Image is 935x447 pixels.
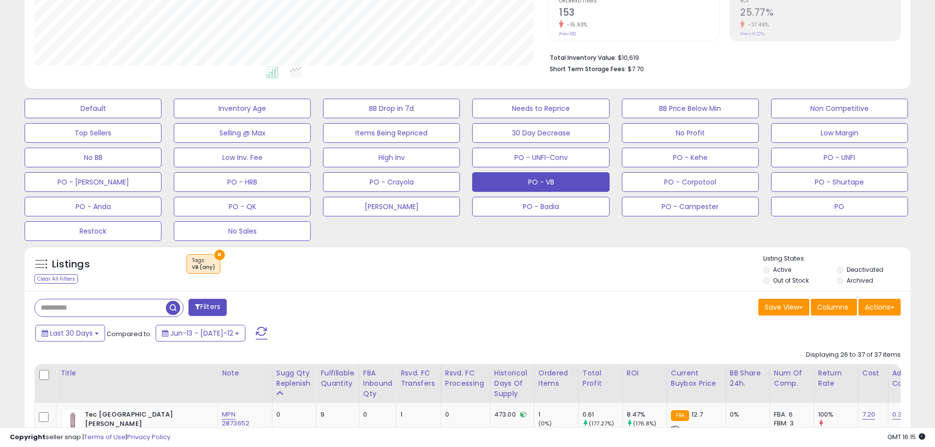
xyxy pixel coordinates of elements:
[35,325,105,342] button: Last 30 Days
[34,274,78,284] div: Clear All Filters
[192,257,215,271] span: Tags :
[745,21,769,28] small: -37.48%
[323,148,460,167] button: High Inv
[559,7,719,20] h2: 153
[10,432,46,442] strong: Copyright
[323,123,460,143] button: Items Being Repriced
[472,197,609,216] button: PO - Badia
[730,368,766,389] div: BB Share 24h.
[550,65,626,73] b: Short Term Storage Fees:
[445,410,482,419] div: 0
[174,123,311,143] button: Selling @ Max
[887,432,925,442] span: 2025-08-12 16:15 GMT
[818,368,854,389] div: Return Rate
[52,258,90,271] h5: Listings
[107,329,152,339] span: Compared to:
[174,221,311,241] button: No Sales
[494,368,530,399] div: Historical Days Of Supply
[622,172,759,192] button: PO - Corpotool
[740,31,764,37] small: Prev: 41.22%
[774,368,810,389] div: Num of Comp.
[214,250,225,260] button: ×
[363,368,393,399] div: FBA inbound Qty
[222,368,268,378] div: Note
[494,410,527,419] div: 473.00
[773,265,791,274] label: Active
[847,276,873,285] label: Archived
[858,299,901,316] button: Actions
[50,328,93,338] span: Last 30 Days
[622,99,759,118] button: BB Price Below Min
[550,53,616,62] b: Total Inventory Value:
[583,410,622,419] div: 0.61
[272,364,317,403] th: Please note that this number is a calculation based on your required days of coverage and your ve...
[771,197,908,216] button: PO
[276,368,313,389] div: Sugg Qty Replenish
[25,172,161,192] button: PO - [PERSON_NAME]
[174,148,311,167] button: Low Inv. Fee
[472,172,609,192] button: PO - VB
[25,221,161,241] button: Restock
[758,299,809,316] button: Save View
[276,410,309,419] div: 0
[445,368,486,389] div: Rsvd. FC Processing
[671,368,721,389] div: Current Buybox Price
[773,276,809,285] label: Out of Stock
[538,368,574,389] div: Ordered Items
[771,99,908,118] button: Non Competitive
[563,21,588,28] small: -15.93%
[25,197,161,216] button: PO - Anda
[192,264,215,271] div: VB (any)
[323,99,460,118] button: BB Drop in 7d
[627,410,667,419] div: 8.47%
[538,410,578,419] div: 1
[321,368,354,389] div: Fulfillable Quantity
[170,328,233,338] span: Jun-13 - [DATE]-12
[323,172,460,192] button: PO - Crayola
[472,123,609,143] button: 30 Day Decrease
[174,197,311,216] button: PO - QK
[763,254,910,263] p: Listing States:
[127,432,170,442] a: Privacy Policy
[25,123,161,143] button: Top Sellers
[25,148,161,167] button: No BB
[363,410,389,419] div: 0
[550,51,893,63] li: $10,619
[10,433,170,442] div: seller snap | |
[862,410,876,420] a: 7.20
[472,99,609,118] button: Needs to Reprice
[25,99,161,118] button: Default
[628,64,644,74] span: $7.70
[174,99,311,118] button: Inventory Age
[321,410,351,419] div: 9
[85,410,204,431] b: Tec [GEOGRAPHIC_DATA] [PERSON_NAME]
[622,197,759,216] button: PO - Campester
[740,7,900,20] h2: 25.77%
[771,148,908,167] button: PO - UNFI
[401,410,433,419] div: 1
[892,368,928,389] div: Additional Cost
[84,432,126,442] a: Terms of Use
[559,31,576,37] small: Prev: 182
[811,299,857,316] button: Columns
[892,410,906,420] a: 0.38
[622,123,759,143] button: No Profit
[156,325,245,342] button: Jun-13 - [DATE]-12
[60,368,214,378] div: Title
[63,410,82,430] img: 21wvnuORhPL._SL40_.jpg
[771,172,908,192] button: PO - Shurtape
[774,410,806,419] div: FBA: 6
[771,123,908,143] button: Low Margin
[174,172,311,192] button: PO - HRB
[627,368,663,378] div: ROI
[818,410,858,419] div: 100%
[671,410,689,421] small: FBA
[817,302,848,312] span: Columns
[583,368,618,389] div: Total Profit
[862,368,884,378] div: Cost
[692,410,703,419] span: 12.7
[847,265,883,274] label: Deactivated
[622,148,759,167] button: PO - Kehe
[222,410,249,437] a: MPN 2873652 2723728
[323,197,460,216] button: [PERSON_NAME]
